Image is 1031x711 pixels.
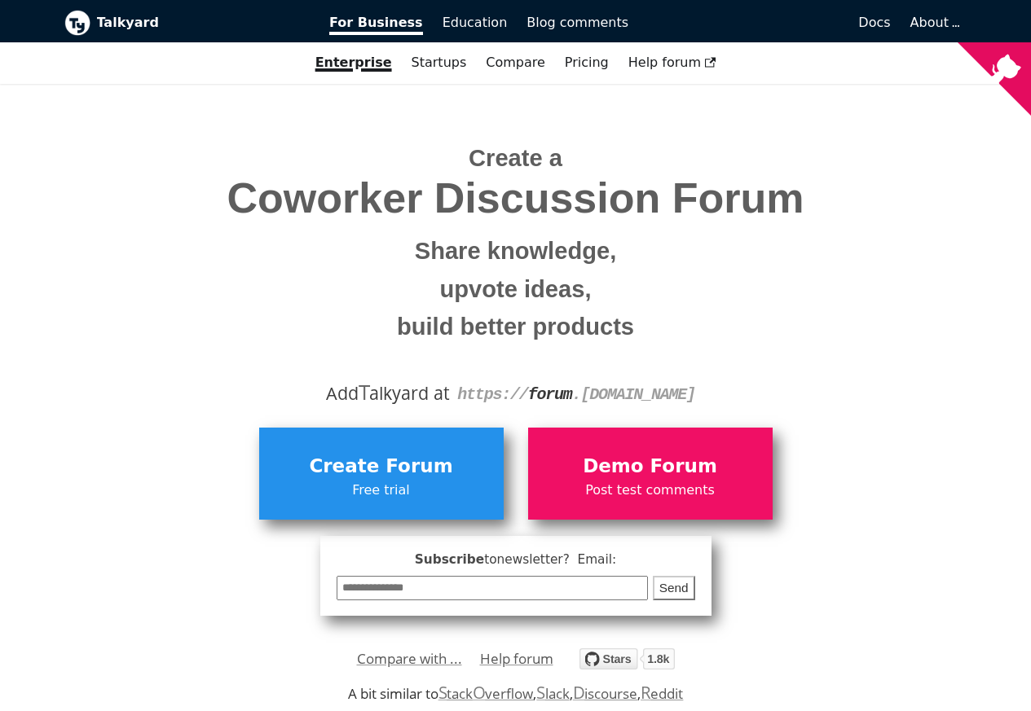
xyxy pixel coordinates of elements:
a: Enterprise [306,49,402,77]
strong: forum [528,385,572,404]
span: Subscribe [337,550,695,570]
a: Startups [402,49,477,77]
small: build better products [77,308,955,346]
span: Education [443,15,508,30]
button: Send [653,576,695,601]
span: Blog comments [527,15,628,30]
b: Talkyard [97,12,307,33]
span: S [536,681,545,704]
a: Talkyard logoTalkyard [64,10,307,36]
span: T [359,377,370,406]
a: StackOverflow [438,684,534,703]
span: to newsletter ? Email: [484,552,616,567]
a: Demo ForumPost test comments [528,428,773,519]
span: Free trial [267,480,496,501]
a: Star debiki/talkyard on GitHub [579,651,675,674]
a: Discourse [573,684,637,703]
a: For Business [319,9,433,37]
span: O [473,681,486,704]
img: Talkyard logo [64,10,90,36]
img: talkyard.svg [579,648,675,669]
span: For Business [329,15,423,35]
a: Pricing [555,49,619,77]
div: Add alkyard at [77,380,955,407]
a: Help forum [619,49,726,77]
a: Compare with ... [357,647,462,671]
span: Demo Forum [536,451,764,482]
a: About [910,15,958,30]
span: D [573,681,585,704]
code: https:// . [DOMAIN_NAME] [457,385,695,404]
a: Compare [486,55,545,70]
a: Create ForumFree trial [259,428,504,519]
a: Reddit [641,684,683,703]
span: Coworker Discussion Forum [77,175,955,222]
a: Docs [638,9,901,37]
a: Education [433,9,518,37]
a: Slack [536,684,569,703]
small: upvote ideas, [77,270,955,309]
span: Help forum [628,55,716,70]
span: S [438,681,447,704]
a: Help forum [480,647,553,671]
span: Docs [858,15,890,30]
a: Blog comments [517,9,638,37]
small: Share knowledge, [77,232,955,270]
span: Create Forum [267,451,496,482]
span: Post test comments [536,480,764,501]
span: R [641,681,651,704]
span: Create a [469,145,562,171]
